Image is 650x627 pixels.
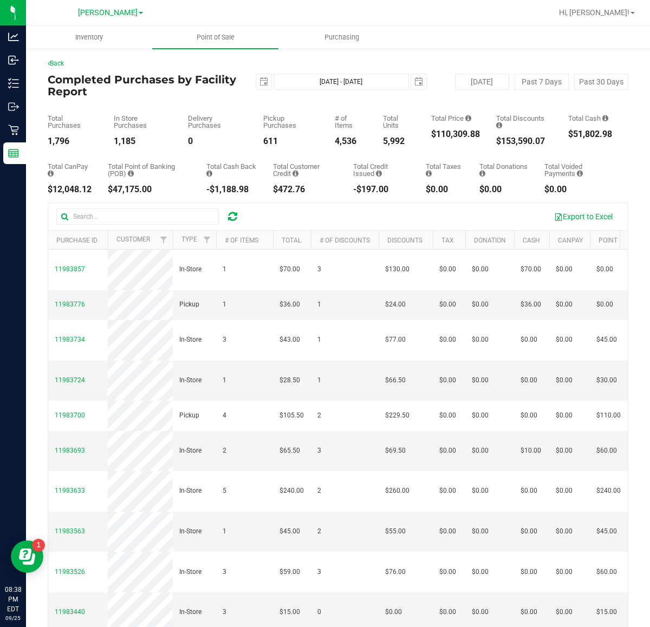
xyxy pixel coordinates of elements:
[556,410,573,421] span: $0.00
[385,486,409,496] span: $260.00
[292,170,298,177] i: Sum of the successful, non-voided payments using account credit for all purchases in the date range.
[26,26,152,49] a: Inventory
[385,375,406,386] span: $66.50
[472,486,489,496] span: $0.00
[179,299,199,310] span: Pickup
[317,567,321,577] span: 3
[8,55,19,66] inline-svg: Inbound
[556,607,573,617] span: $0.00
[8,125,19,135] inline-svg: Retail
[596,567,617,577] span: $60.00
[472,526,489,537] span: $0.00
[256,74,271,89] span: select
[596,446,617,456] span: $60.00
[523,237,540,244] a: Cash
[439,607,456,617] span: $0.00
[385,526,406,537] span: $55.00
[152,26,278,49] a: Point of Sale
[155,231,173,249] a: Filter
[439,299,456,310] span: $0.00
[263,115,319,129] div: Pickup Purchases
[279,264,300,275] span: $70.00
[439,567,456,577] span: $0.00
[273,185,337,194] div: $472.76
[48,170,54,177] i: Sum of the successful, non-voided CanPay payment transactions for all purchases in the date range.
[496,122,502,129] i: Sum of the discount values applied to the all purchases in the date range.
[279,607,300,617] span: $15.00
[568,115,612,122] div: Total Cash
[5,614,21,622] p: 09/25
[521,335,537,345] span: $0.00
[78,8,138,17] span: [PERSON_NAME]
[521,607,537,617] span: $0.00
[56,237,97,244] a: Purchase ID
[521,410,537,421] span: $0.00
[521,264,541,275] span: $70.00
[198,231,216,249] a: Filter
[383,137,415,146] div: 5,992
[8,31,19,42] inline-svg: Analytics
[55,376,85,384] span: 11983724
[472,607,489,617] span: $0.00
[496,115,552,129] div: Total Discounts
[317,526,321,537] span: 2
[426,170,432,177] i: Sum of the total taxes for all purchases in the date range.
[55,608,85,616] span: 11983440
[385,335,406,345] span: $77.00
[317,446,321,456] span: 3
[387,237,422,244] a: Discounts
[181,236,197,243] a: Type
[48,60,64,67] a: Back
[385,607,402,617] span: $0.00
[515,74,569,90] button: Past 7 Days
[596,264,613,275] span: $0.00
[439,526,456,537] span: $0.00
[320,237,370,244] a: # of Discounts
[472,264,489,275] span: $0.00
[431,115,480,122] div: Total Price
[426,163,463,177] div: Total Taxes
[279,410,304,421] span: $105.50
[335,115,367,129] div: # of Items
[273,163,337,177] div: Total Customer Credit
[128,170,134,177] i: Sum of the successful, non-voided point-of-banking payment transactions, both via payment termina...
[182,32,249,42] span: Point of Sale
[441,237,454,244] a: Tax
[279,375,300,386] span: $28.50
[223,264,226,275] span: 1
[114,115,172,129] div: In Store Purchases
[225,237,258,244] a: # of Items
[279,526,300,537] span: $45.00
[55,527,85,535] span: 11983563
[8,148,19,159] inline-svg: Reports
[479,163,528,177] div: Total Donations
[55,412,85,419] span: 11983700
[223,526,226,537] span: 1
[114,137,172,146] div: 1,185
[317,264,321,275] span: 3
[474,237,506,244] a: Donation
[179,446,201,456] span: In-Store
[279,299,300,310] span: $36.00
[559,8,629,17] span: Hi, [PERSON_NAME]!
[521,567,537,577] span: $0.00
[431,130,480,139] div: $110,309.88
[596,410,621,421] span: $110.00
[385,567,406,577] span: $76.00
[223,486,226,496] span: 5
[426,185,463,194] div: $0.00
[472,299,489,310] span: $0.00
[353,185,409,194] div: -$197.00
[439,410,456,421] span: $0.00
[32,539,45,552] iframe: Resource center unread badge
[317,486,321,496] span: 2
[179,375,201,386] span: In-Store
[223,446,226,456] span: 2
[596,486,621,496] span: $240.00
[279,486,304,496] span: $240.00
[602,115,608,122] i: Sum of the successful, non-voided cash payment transactions for all purchases in the date range. ...
[556,335,573,345] span: $0.00
[568,130,612,139] div: $51,802.98
[223,410,226,421] span: 4
[556,446,573,456] span: $0.00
